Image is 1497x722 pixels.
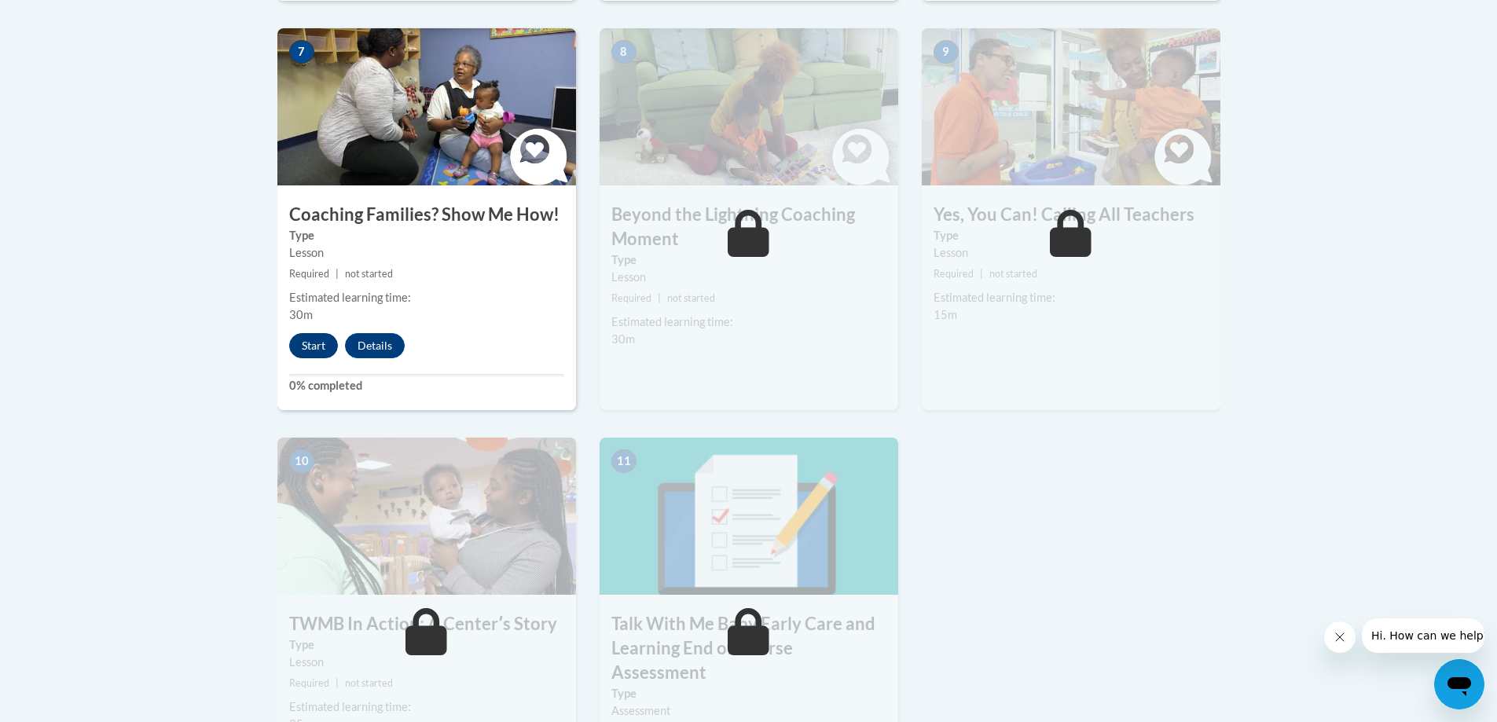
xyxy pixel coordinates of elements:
iframe: Button to launch messaging window [1434,659,1484,709]
div: Estimated learning time: [289,698,564,716]
div: Estimated learning time: [934,289,1209,306]
span: 7 [289,40,314,64]
button: Start [289,333,338,358]
span: 15m [934,308,957,321]
span: 30m [611,332,635,346]
h3: TWMB In Action: A Centerʹs Story [277,612,576,636]
h3: Beyond the Lightning Coaching Moment [600,203,898,251]
span: 10 [289,449,314,473]
div: Estimated learning time: [289,289,564,306]
span: 8 [611,40,637,64]
span: not started [345,268,393,280]
span: 9 [934,40,959,64]
div: Assessment [611,702,886,720]
span: | [658,292,661,304]
label: Type [289,636,564,654]
div: Lesson [289,244,564,262]
label: Type [934,227,1209,244]
img: Course Image [600,438,898,595]
div: Lesson [611,269,886,286]
span: Required [289,268,329,280]
h3: Yes, You Can! Calling All Teachers [922,203,1220,227]
h3: Coaching Families? Show Me How! [277,203,576,227]
label: Type [611,251,886,269]
span: 30m [289,308,313,321]
span: not started [989,268,1037,280]
h3: Talk With Me Baby Early Care and Learning End of Course Assessment [600,612,898,684]
span: not started [667,292,715,304]
span: Required [611,292,651,304]
div: Estimated learning time: [611,313,886,331]
span: Required [289,677,329,689]
span: 11 [611,449,637,473]
span: | [980,268,983,280]
span: not started [345,677,393,689]
label: Type [611,685,886,702]
span: | [336,677,339,689]
iframe: Message from company [1362,618,1484,653]
img: Course Image [600,28,898,185]
div: Lesson [289,654,564,671]
div: Lesson [934,244,1209,262]
iframe: Close message [1324,621,1356,653]
label: Type [289,227,564,244]
img: Course Image [277,28,576,185]
img: Course Image [277,438,576,595]
span: Required [934,268,974,280]
label: 0% completed [289,377,564,394]
button: Details [345,333,405,358]
span: Hi. How can we help? [9,11,127,24]
img: Course Image [922,28,1220,185]
span: | [336,268,339,280]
